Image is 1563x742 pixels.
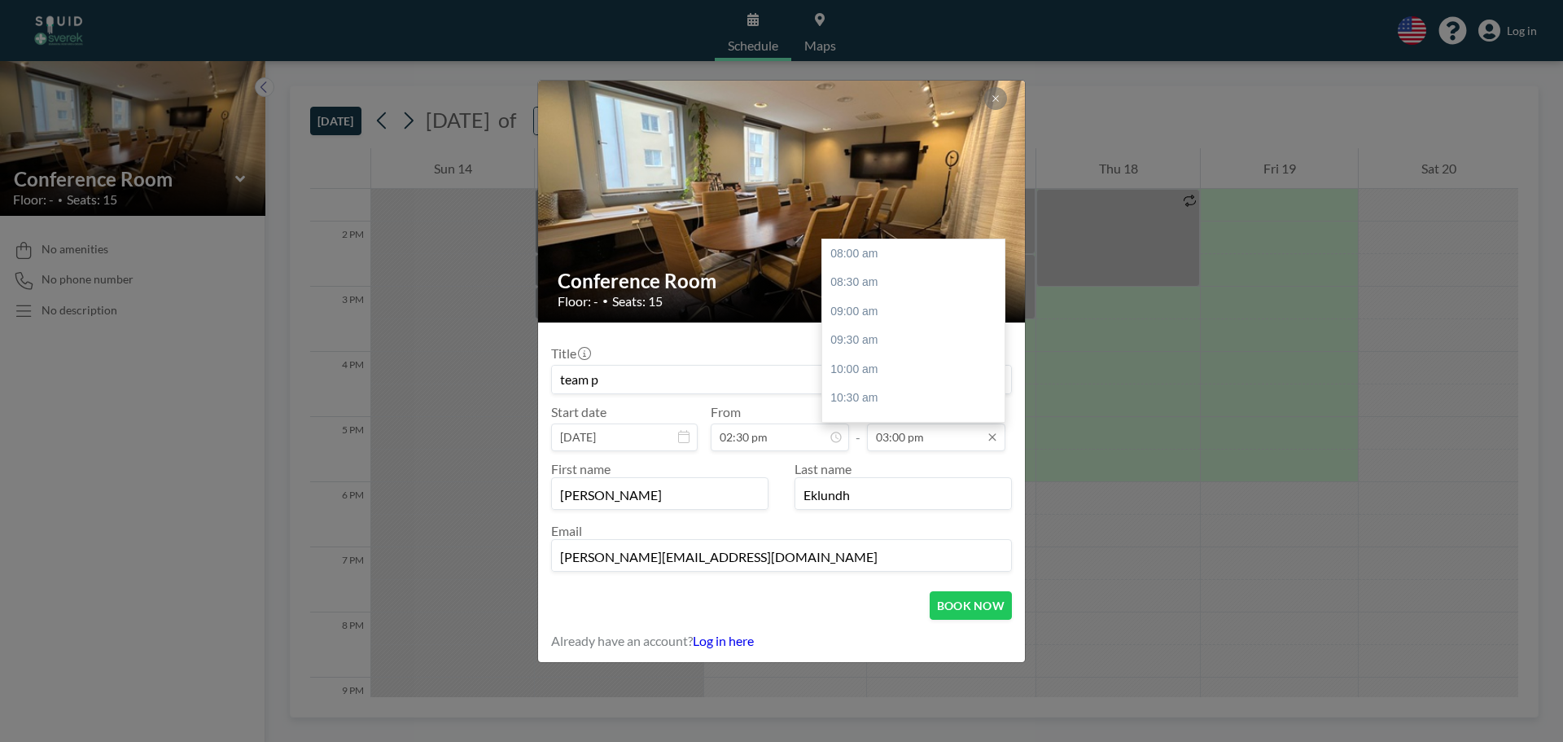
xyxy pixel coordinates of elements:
[552,366,1011,393] input: Guest reservation
[551,633,693,649] span: Already have an account?
[822,239,1013,269] div: 08:00 am
[612,293,663,310] span: Seats: 15
[558,293,598,310] span: Floor: -
[822,413,1013,442] div: 11:00 am
[795,481,1011,509] input: Last name
[822,268,1013,297] div: 08:30 am
[822,326,1013,355] div: 09:30 am
[552,481,768,509] input: First name
[551,523,582,538] label: Email
[822,384,1013,413] div: 10:30 am
[538,18,1027,384] img: 537.JPG
[551,404,606,420] label: Start date
[552,543,1011,571] input: Email
[822,355,1013,384] div: 10:00 am
[558,269,1007,293] h2: Conference Room
[551,461,611,476] label: First name
[693,633,754,648] a: Log in here
[856,410,860,446] span: -
[795,461,852,476] label: Last name
[822,297,1013,327] div: 09:00 am
[711,404,741,420] label: From
[602,295,608,307] span: •
[930,591,1012,620] button: BOOK NOW
[551,345,589,362] label: Title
